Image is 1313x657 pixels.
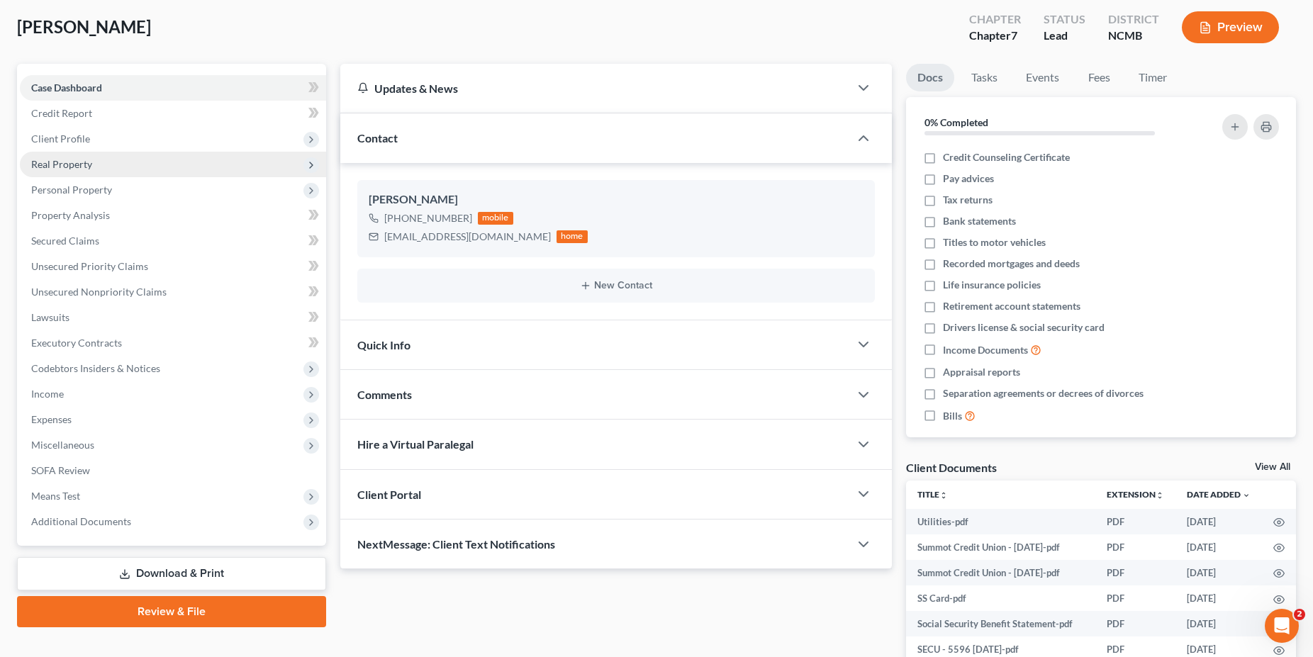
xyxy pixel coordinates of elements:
button: Preview [1182,11,1279,43]
td: Utilities-pdf [906,509,1095,534]
span: Client Portal [357,488,421,501]
td: PDF [1095,611,1175,636]
a: Download & Print [17,557,326,590]
span: Real Property [31,158,92,170]
td: PDF [1095,560,1175,585]
span: Bank statements [943,214,1016,228]
a: Tasks [960,64,1009,91]
span: Miscellaneous [31,439,94,451]
a: Timer [1127,64,1178,91]
div: mobile [478,212,513,225]
span: Separation agreements or decrees of divorces [943,386,1144,400]
strong: 0% Completed [924,116,988,128]
span: Personal Property [31,184,112,196]
iframe: Intercom live chat [1265,609,1299,643]
span: Quick Info [357,338,410,352]
i: unfold_more [1156,491,1164,500]
span: Income Documents [943,343,1028,357]
div: Lead [1044,28,1085,44]
div: [PHONE_NUMBER] [384,211,472,225]
div: home [557,230,588,243]
span: Titles to motor vehicles [943,235,1046,249]
td: SS Card-pdf [906,585,1095,611]
span: Drivers license & social security card [943,320,1105,335]
span: Credit Report [31,107,92,119]
td: [DATE] [1175,509,1262,534]
i: expand_more [1242,491,1251,500]
a: Credit Report [20,101,326,126]
i: unfold_more [939,491,948,500]
td: PDF [1095,509,1175,534]
span: Pay advices [943,172,994,186]
span: Unsecured Priority Claims [31,260,148,272]
span: Recorded mortgages and deeds [943,257,1080,271]
span: Comments [357,388,412,401]
td: Summot Credit Union - [DATE]-pdf [906,534,1095,560]
div: NCMB [1108,28,1159,44]
a: Docs [906,64,954,91]
a: Case Dashboard [20,75,326,101]
span: Income [31,388,64,400]
a: Property Analysis [20,203,326,228]
span: Additional Documents [31,515,131,527]
td: [DATE] [1175,611,1262,636]
span: NextMessage: Client Text Notifications [357,537,555,551]
td: [DATE] [1175,560,1262,585]
span: 7 [1011,28,1017,42]
span: 2 [1294,609,1305,620]
td: PDF [1095,585,1175,611]
span: Credit Counseling Certificate [943,150,1070,164]
span: Executory Contracts [31,337,122,349]
div: Chapter [969,28,1021,44]
td: PDF [1095,534,1175,560]
span: Bills [943,409,962,423]
span: SOFA Review [31,464,90,476]
div: Chapter [969,11,1021,28]
a: Lawsuits [20,305,326,330]
a: View All [1255,462,1290,472]
a: Events [1015,64,1071,91]
div: Client Documents [906,460,997,475]
span: Unsecured Nonpriority Claims [31,286,167,298]
div: Updates & News [357,81,832,96]
span: Hire a Virtual Paralegal [357,437,474,451]
span: Lawsuits [31,311,69,323]
td: [DATE] [1175,585,1262,611]
a: Unsecured Priority Claims [20,254,326,279]
span: Means Test [31,490,80,502]
div: [PERSON_NAME] [369,191,864,208]
span: Retirement account statements [943,299,1080,313]
a: Fees [1076,64,1122,91]
a: Secured Claims [20,228,326,254]
span: Case Dashboard [31,82,102,94]
a: Executory Contracts [20,330,326,356]
span: Appraisal reports [943,365,1020,379]
a: Extensionunfold_more [1107,489,1164,500]
span: Client Profile [31,133,90,145]
span: Contact [357,131,398,145]
a: Titleunfold_more [917,489,948,500]
a: Unsecured Nonpriority Claims [20,279,326,305]
td: Summot Credit Union - [DATE]-pdf [906,560,1095,585]
span: Tax returns [943,193,993,207]
button: New Contact [369,280,864,291]
span: Property Analysis [31,209,110,221]
span: Life insurance policies [943,278,1041,292]
span: Expenses [31,413,72,425]
a: Date Added expand_more [1187,489,1251,500]
span: [PERSON_NAME] [17,16,151,37]
td: Social Security Benefit Statement-pdf [906,611,1095,636]
span: Secured Claims [31,235,99,247]
div: District [1108,11,1159,28]
div: Status [1044,11,1085,28]
a: Review & File [17,596,326,627]
td: [DATE] [1175,534,1262,560]
a: SOFA Review [20,458,326,483]
div: [EMAIL_ADDRESS][DOMAIN_NAME] [384,230,551,244]
span: Codebtors Insiders & Notices [31,362,160,374]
